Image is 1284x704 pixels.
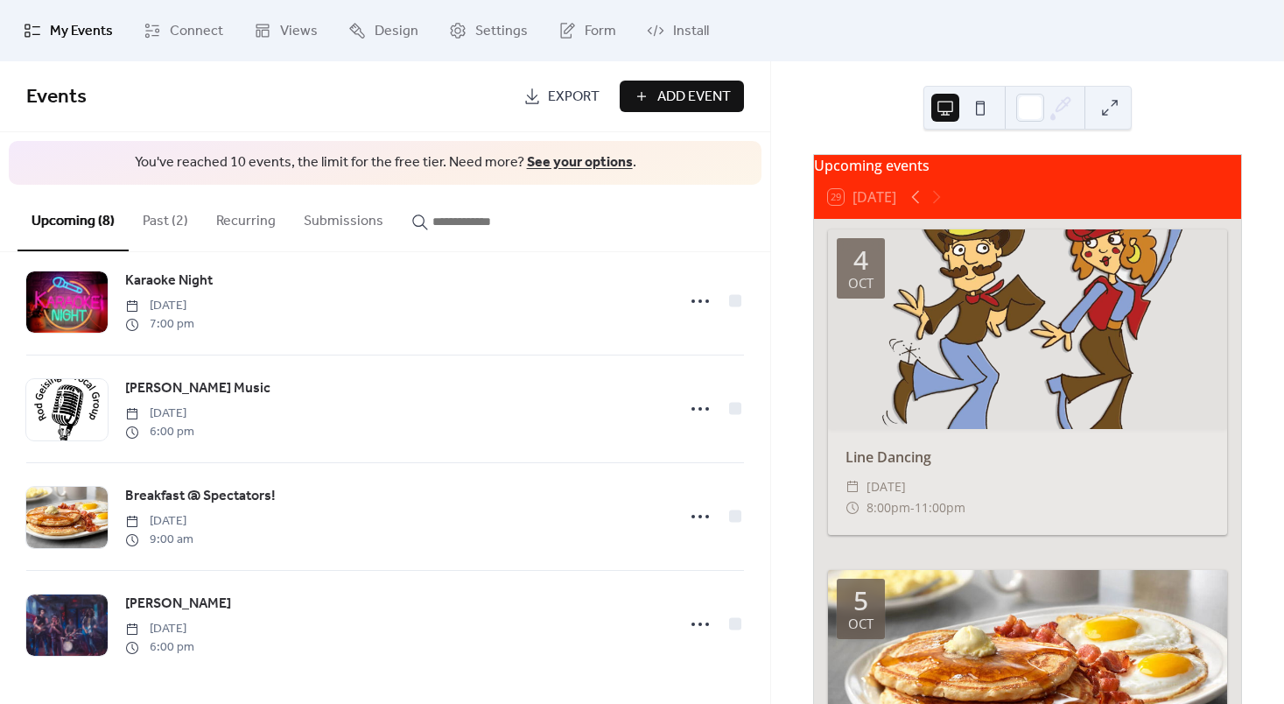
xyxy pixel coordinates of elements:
button: Past (2) [129,185,202,250]
div: ​ [845,476,860,497]
a: Connect [130,7,236,54]
span: [DATE] [125,405,194,423]
span: My Events [50,21,113,42]
span: 8:00pm [867,497,910,518]
span: Connect [170,21,223,42]
a: Karaoke Night [125,270,213,292]
span: Views [280,21,318,42]
span: Events [26,78,87,116]
button: Submissions [290,185,397,250]
span: Design [375,21,418,42]
div: 5 [853,588,868,614]
a: Settings [436,7,541,54]
span: You've reached 10 events, the limit for the free tier. Need more? . [26,153,744,172]
div: Oct [848,277,874,290]
span: [DATE] [125,297,194,315]
a: Breakfast @ Spectators! [125,485,276,508]
span: - [910,497,915,518]
span: Install [673,21,709,42]
a: Export [510,81,613,112]
span: 6:00 pm [125,638,194,657]
span: [DATE] [125,620,194,638]
div: 4 [853,247,868,273]
div: Upcoming events [814,155,1241,176]
span: Form [585,21,616,42]
button: Upcoming (8) [18,185,129,251]
span: Breakfast @ Spectators! [125,486,276,507]
a: Form [545,7,629,54]
a: [PERSON_NAME] [125,593,231,616]
span: [DATE] [125,512,193,531]
a: [PERSON_NAME] Music [125,377,270,400]
span: [PERSON_NAME] Music [125,378,270,399]
span: Export [548,87,600,108]
span: 7:00 pm [125,315,194,334]
span: [PERSON_NAME] [125,594,231,615]
span: 6:00 pm [125,423,194,441]
span: [DATE] [867,476,906,497]
span: 11:00pm [915,497,965,518]
div: ​ [845,497,860,518]
span: 9:00 am [125,531,193,549]
span: Settings [475,21,528,42]
button: Recurring [202,185,290,250]
div: Oct [848,617,874,630]
a: See your options [527,149,633,176]
a: My Events [11,7,126,54]
div: Line Dancing [828,447,1227,468]
a: Design [335,7,432,54]
a: Views [241,7,331,54]
a: Install [634,7,722,54]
